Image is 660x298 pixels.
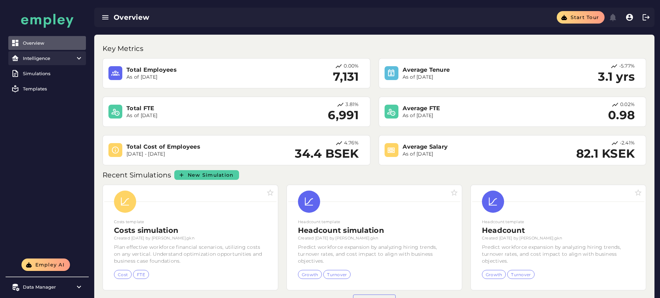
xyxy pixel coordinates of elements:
[23,40,83,46] div: Overview
[187,172,234,178] span: New Simulation
[344,63,359,70] p: 0.00%
[295,147,359,161] h2: 34.4 BSEK
[8,36,86,50] a: Overview
[328,108,359,122] h2: 6,991
[126,104,254,112] h3: Total FTE
[8,67,86,80] a: Simulations
[620,101,635,108] p: 0.02%
[570,14,599,20] span: Start tour
[620,140,635,147] p: -2.41%
[333,70,359,84] h2: 7,131
[23,86,83,91] div: Templates
[403,104,530,112] h3: Average FTE
[403,151,530,158] p: As of [DATE]
[21,258,70,271] button: Empley AI
[126,143,254,151] h3: Total Cost of Employees
[103,43,145,54] p: Key Metrics
[344,140,359,147] p: 4.76%
[345,101,359,108] p: 3.81%
[23,71,83,76] div: Simulations
[576,147,635,161] h2: 82.1 KSEK
[403,66,530,74] h3: Average Tenure
[103,169,173,181] p: Recent Simulations
[619,63,635,70] p: -5.77%
[126,151,254,158] p: [DATE] - [DATE]
[23,55,71,61] div: Intelligence
[126,74,254,81] p: As of [DATE]
[557,11,605,24] button: Start tour
[35,262,64,268] span: Empley AI
[174,170,239,180] a: New Simulation
[403,74,530,81] p: As of [DATE]
[598,70,635,84] h2: 3.1 yrs
[114,12,335,22] div: Overview
[8,82,86,96] a: Templates
[403,143,530,151] h3: Average Salary
[403,112,530,119] p: As of [DATE]
[608,108,635,122] h2: 0.98
[126,112,254,119] p: As of [DATE]
[126,66,254,74] h3: Total Employees
[23,284,71,290] div: Data Manager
